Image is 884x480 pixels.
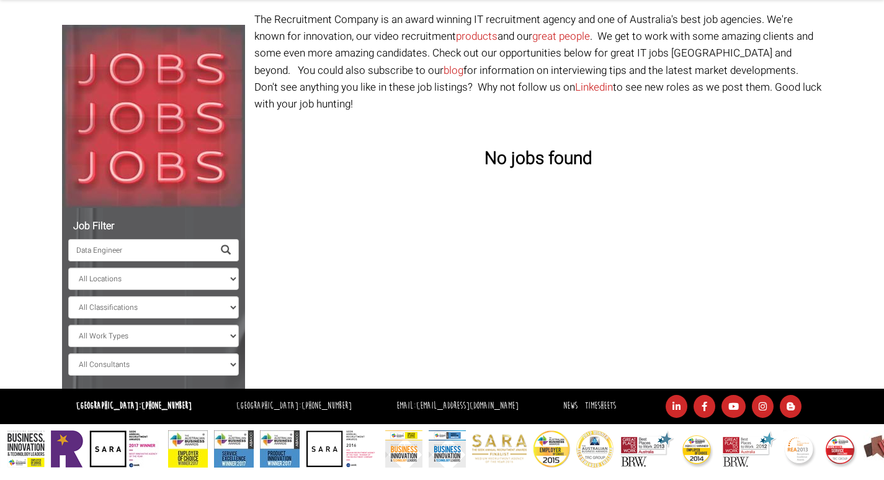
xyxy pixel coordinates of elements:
a: Timesheets [585,400,616,412]
h3: No jobs found [254,150,822,169]
h5: Job Filter [68,221,239,232]
input: Search [68,239,213,261]
img: Jobs, Jobs, Jobs [62,25,245,208]
li: Email: [393,397,522,415]
a: News [563,400,578,412]
a: products [456,29,498,44]
li: [GEOGRAPHIC_DATA]: [233,397,355,415]
a: great people [532,29,590,44]
p: The Recruitment Company is an award winning IT recruitment agency and one of Australia's best job... [254,11,822,112]
a: [PHONE_NUMBER] [141,400,192,412]
a: blog [444,63,463,78]
a: Linkedin [575,79,613,95]
a: [EMAIL_ADDRESS][DOMAIN_NAME] [416,400,519,412]
a: [PHONE_NUMBER] [301,400,352,412]
strong: [GEOGRAPHIC_DATA]: [76,400,192,412]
